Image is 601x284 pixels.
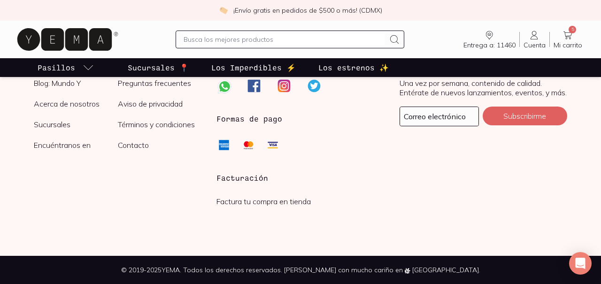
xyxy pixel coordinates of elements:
[126,58,191,77] a: Sucursales 📍
[318,62,389,73] p: Los estrenos ✨
[118,99,202,108] a: Aviso de privacidad
[209,58,298,77] a: Los Imperdibles ⚡️
[569,252,592,275] div: Open Intercom Messenger
[128,62,189,73] p: Sucursales 📍
[483,107,567,125] button: Subscribirme
[569,26,576,33] span: 5
[38,62,75,73] p: Pasillos
[219,6,228,15] img: check
[524,41,546,49] span: Cuenta
[184,34,385,45] input: Busca los mejores productos
[118,120,202,129] a: Términos y condiciones
[400,107,478,126] input: mimail@gmail.com
[34,120,118,129] a: Sucursales
[34,140,118,150] a: Encuéntranos en
[554,41,582,49] span: Mi carrito
[550,30,586,49] a: 5Mi carrito
[233,6,382,15] p: ¡Envío gratis en pedidos de $500 o más! (CDMX)
[284,266,480,274] span: [PERSON_NAME] con mucho cariño en [GEOGRAPHIC_DATA].
[400,78,567,97] p: Una vez por semana, contenido de calidad. Entérate de nuevos lanzamientos, eventos, y más.
[34,99,118,108] a: Acerca de nosotros
[463,41,516,49] span: Entrega a: 11460
[216,113,282,124] h3: Formas de pago
[520,30,549,49] a: Cuenta
[216,197,311,206] a: Factura tu compra en tienda
[118,140,202,150] a: Contacto
[216,172,384,184] h3: Facturación
[118,78,202,88] a: Preguntas frecuentes
[211,62,296,73] p: Los Imperdibles ⚡️
[316,58,391,77] a: Los estrenos ✨
[460,30,519,49] a: Entrega a: 11460
[34,78,118,88] a: Blog: Mundo Y
[36,58,96,77] a: pasillo-todos-link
